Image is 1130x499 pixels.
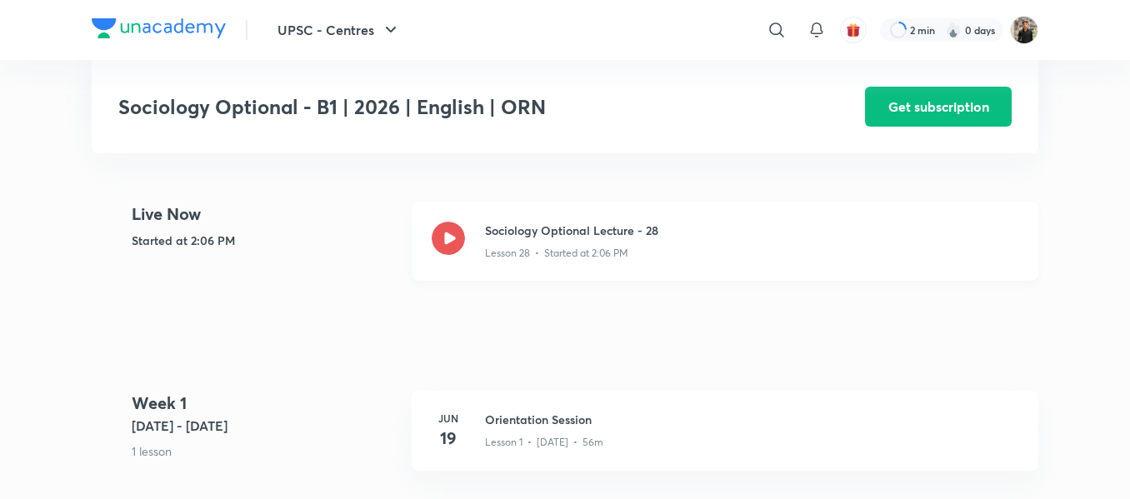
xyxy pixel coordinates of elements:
[840,17,867,43] button: avatar
[92,18,226,38] img: Company Logo
[132,232,398,249] h5: Started at 2:06 PM
[412,391,1038,491] a: Jun19Orientation SessionLesson 1 • [DATE] • 56m
[945,22,962,38] img: streak
[132,416,398,436] h5: [DATE] - [DATE]
[118,95,771,119] h3: Sociology Optional - B1 | 2026 | English | ORN
[267,13,411,47] button: UPSC - Centres
[865,87,1012,127] button: Get subscription
[485,411,1018,428] h3: Orientation Session
[132,442,398,460] p: 1 lesson
[846,22,861,37] img: avatar
[132,391,398,416] h4: Week 1
[412,202,1038,301] a: Sociology Optional Lecture - 28Lesson 28 • Started at 2:06 PM
[432,411,465,426] h6: Jun
[485,435,603,450] p: Lesson 1 • [DATE] • 56m
[132,202,398,227] h4: Live Now
[1010,16,1038,44] img: Yudhishthir
[485,246,628,261] p: Lesson 28 • Started at 2:06 PM
[92,18,226,42] a: Company Logo
[485,222,1018,239] h3: Sociology Optional Lecture - 28
[432,426,465,451] h4: 19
